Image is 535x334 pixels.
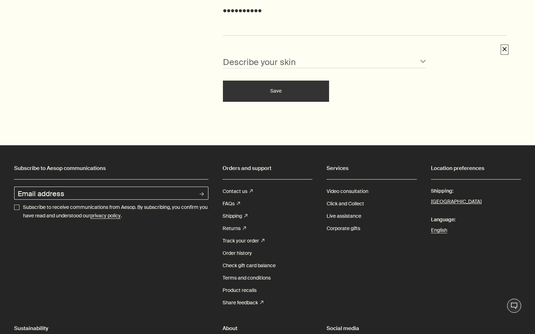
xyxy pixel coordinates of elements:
a: Returns [223,222,246,235]
a: Shipping [223,210,247,222]
u: privacy policy [90,212,121,219]
a: FAQs [223,198,240,210]
a: Contact us [223,185,253,198]
h2: Services [327,163,416,174]
a: privacy policy [90,212,121,220]
a: Order history [223,247,252,259]
a: Live assistance [327,210,361,222]
span: Shipping: [431,185,521,197]
p: Subscribe to receive communications from Aesop. By subscribing, you confirm you have read and und... [23,203,208,220]
h2: Orders and support [223,163,312,174]
button: Live Assistance [507,299,521,313]
h2: About [223,323,312,334]
a: Share feedback [223,297,263,309]
button: [GEOGRAPHIC_DATA] [431,197,482,206]
a: Corporate gifts [327,222,360,235]
a: Click and Collect [327,198,364,210]
h2: Subscribe to Aesop communications [14,163,208,174]
button: Edit [502,46,507,53]
h2: Sustainability [14,323,208,334]
a: Video consultation [327,185,368,198]
a: Track your order [223,235,264,247]
input: Email address [14,187,195,200]
h2: Social media [327,323,416,334]
a: English [431,226,521,235]
select: Describe your skin [223,55,426,68]
a: Product recalls [223,284,257,297]
h2: Location preferences [431,163,521,174]
a: Terms and conditions [223,272,271,284]
button: Save [223,81,329,102]
a: Check gift card balance [223,259,276,272]
span: Language: [431,213,521,226]
div: •••••••••• [223,3,507,18]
